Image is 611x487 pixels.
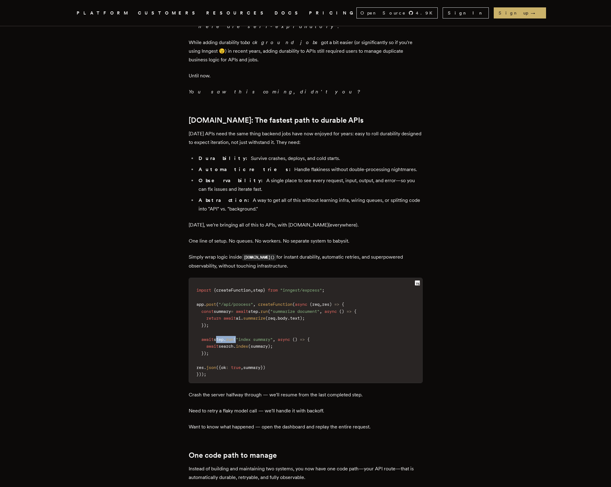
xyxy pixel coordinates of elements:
[189,38,423,64] p: While adding durability to got a bit easier (or significantly so if you're using Inngest 😉) in re...
[310,302,312,307] span: (
[260,365,263,370] span: }
[197,176,423,194] li: A single place to see every request, input, output, and error—so you can fix issues and iterate f...
[199,178,266,183] strong: Observability:
[219,344,233,349] span: search
[287,316,290,321] span: .
[300,337,305,342] span: =>
[189,253,423,270] p: Simply wrap logic inside for instant durability, automatic retries, and superpowered observabilit...
[219,365,221,370] span: {
[196,302,204,307] span: app
[320,309,322,314] span: ,
[278,337,290,342] span: async
[199,197,253,203] strong: Abstraction:
[236,316,241,321] span: ai
[295,302,307,307] span: async
[226,365,228,370] span: :
[189,89,359,95] em: You saw this coming, didn't you?
[201,323,204,328] span: }
[189,391,423,399] p: Crash the server halfway through — we'll resume from the last completed step.
[275,9,302,17] a: DOCS
[307,337,310,342] span: {
[204,351,206,356] span: )
[278,316,287,321] span: body
[494,7,546,18] a: Sign up
[268,344,270,349] span: )
[196,288,211,293] span: import
[334,302,339,307] span: =>
[214,309,231,314] span: summary
[206,351,209,356] span: ;
[201,351,204,356] span: }
[245,39,321,45] em: background jobs
[197,154,423,163] li: Survive crashes, deploys, and cold starts.
[324,309,337,314] span: async
[253,288,263,293] span: step
[201,372,204,377] span: )
[197,165,423,174] li: Handle flakiness without double-processing nightmares.
[226,337,233,342] span: run
[292,302,295,307] span: (
[233,344,236,349] span: .
[248,344,251,349] span: (
[302,316,305,321] span: ;
[199,155,251,161] strong: Durability:
[241,365,243,370] span: ,
[268,288,278,293] span: from
[268,309,270,314] span: (
[309,9,356,17] a: PRICING
[236,344,248,349] span: index
[260,309,268,314] span: run
[216,288,251,293] span: createFunction
[219,302,253,307] span: "/api/process"
[251,344,268,349] span: summary
[189,464,423,482] p: Instead of building and maintaining two systems, you now have one code path—your API route—that i...
[243,316,265,321] span: summarize
[354,309,356,314] span: {
[201,337,214,342] span: await
[216,302,219,307] span: (
[236,337,273,342] span: "index summary"
[189,451,423,460] h2: One code path to manage
[443,7,489,18] a: Sign In
[206,302,216,307] span: post
[206,323,209,328] span: ;
[339,309,342,314] span: (
[280,288,322,293] span: "inngest/express"
[241,316,243,321] span: .
[270,309,320,314] span: "summarize document"
[322,288,324,293] span: ;
[199,372,201,377] span: )
[138,9,199,17] a: CUSTOMERS
[295,337,297,342] span: )
[322,302,329,307] span: res
[268,316,275,321] span: req
[231,309,233,314] span: =
[248,309,258,314] span: step
[342,302,344,307] span: {
[189,237,423,245] p: One line of setup. No queues. No workers. No separate system to babysit.
[273,337,275,342] span: ,
[360,10,406,16] span: Open Source
[206,9,267,17] button: RESOURCES
[300,316,302,321] span: )
[233,337,236,342] span: (
[416,10,436,16] span: 4.9 K
[204,323,206,328] span: )
[199,166,294,172] strong: Automatic retries:
[243,365,260,370] span: summary
[290,316,300,321] span: text
[263,288,265,293] span: }
[258,309,260,314] span: .
[242,254,277,261] code: [DOMAIN_NAME]()
[216,365,219,370] span: (
[223,316,236,321] span: await
[189,221,423,229] p: [DATE], we're bringing all of this to APIs, with [DOMAIN_NAME](everywhere).
[231,365,241,370] span: true
[204,365,206,370] span: .
[320,302,322,307] span: ,
[342,309,344,314] span: )
[197,196,423,213] li: A way to get all of this without learning infra, wiring queues, or splitting code into "API" vs. ...
[292,337,295,342] span: (
[221,365,226,370] span: ok
[265,316,268,321] span: (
